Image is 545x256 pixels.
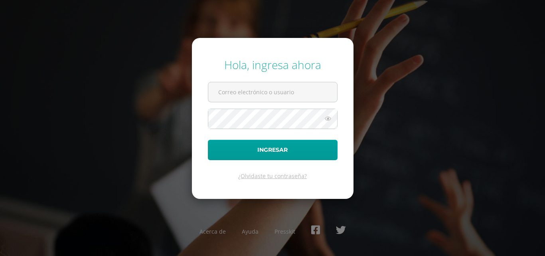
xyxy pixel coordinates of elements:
[242,228,259,235] a: Ayuda
[238,172,307,180] a: ¿Olvidaste tu contraseña?
[274,228,295,235] a: Presskit
[208,82,337,102] input: Correo electrónico o usuario
[208,140,338,160] button: Ingresar
[208,57,338,72] div: Hola, ingresa ahora
[199,228,226,235] a: Acerca de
